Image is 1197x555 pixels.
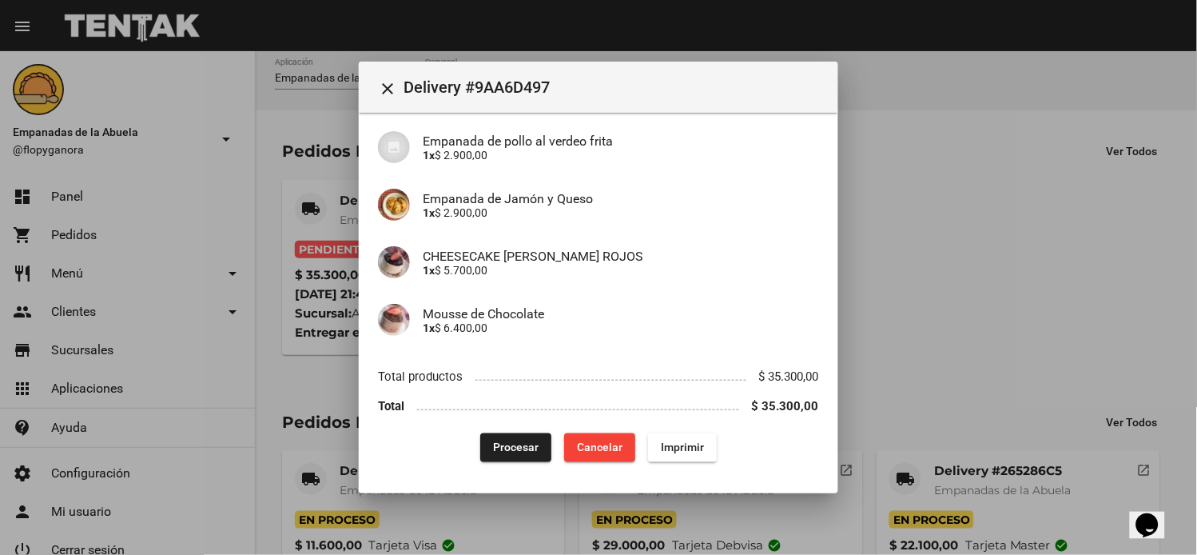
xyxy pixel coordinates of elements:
[423,321,435,334] b: 1x
[378,79,397,98] mat-icon: Cerrar
[404,74,825,100] span: Delivery #9AA6D497
[423,134,819,149] h4: Empanada de pollo al verdeo frita
[378,131,410,163] img: 07c47add-75b0-4ce5-9aba-194f44787723.jpg
[378,189,410,221] img: 72c15bfb-ac41-4ae4-a4f2-82349035ab42.jpg
[577,441,622,454] span: Cancelar
[564,433,635,462] button: Cancelar
[378,391,819,421] li: Total $ 35.300,00
[423,264,819,277] p: $ 5.700,00
[423,264,435,277] b: 1x
[372,71,404,103] button: Cerrar
[378,246,410,278] img: 1384432f-6a91-437d-95b6-5669a5019e54.jpg
[1130,491,1181,539] iframe: chat widget
[423,191,819,206] h4: Empanada de Jamón y Queso
[423,206,435,219] b: 1x
[423,321,819,334] p: $ 6.400,00
[480,433,551,462] button: Procesar
[423,306,819,321] h4: Mousse de Chocolate
[648,433,717,462] button: Imprimir
[423,149,435,162] b: 1x
[378,361,819,391] li: Total productos $ 35.300,00
[661,441,704,454] span: Imprimir
[423,206,819,219] p: $ 2.900,00
[378,304,410,336] img: a24e9ded-1502-452b-8d53-61c30c38cdc6.jpg
[493,441,539,454] span: Procesar
[423,249,819,264] h4: CHEESECAKE [PERSON_NAME] ROJOS
[423,149,819,162] p: $ 2.900,00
